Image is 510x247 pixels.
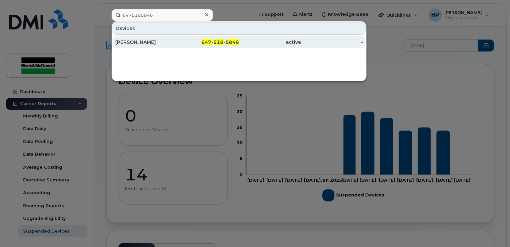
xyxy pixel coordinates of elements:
[113,36,366,48] a: [PERSON_NAME]647-518-5846active-
[226,39,239,45] span: 5846
[202,39,212,45] span: 647
[115,39,177,46] div: [PERSON_NAME]
[214,39,224,45] span: 518
[239,39,301,46] div: active
[301,39,363,46] div: -
[177,39,239,46] div: - -
[113,22,366,35] div: Devices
